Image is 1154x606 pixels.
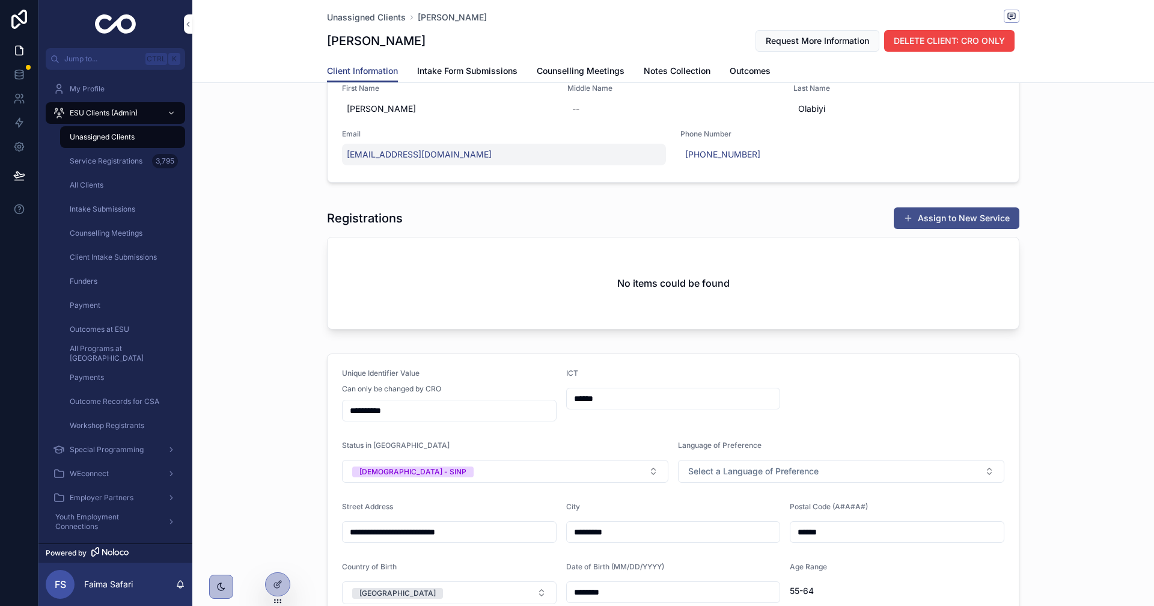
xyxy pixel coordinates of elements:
span: Intake Form Submissions [417,65,517,77]
span: Unassigned Clients [70,132,135,142]
span: Postal Code (A#A#A#) [790,502,868,511]
a: Unassigned Clients [60,126,185,148]
p: Faima Safari [84,578,133,590]
span: Counselling Meetings [537,65,624,77]
a: Funders [60,271,185,292]
a: [PERSON_NAME] [418,11,487,23]
h1: Registrations [327,210,403,227]
span: Notes Collection [644,65,710,77]
div: [GEOGRAPHIC_DATA] [359,588,436,599]
span: All Programs at [GEOGRAPHIC_DATA] [70,344,173,363]
h1: [PERSON_NAME] [327,32,426,49]
span: WEconnect [70,469,109,479]
a: First Name[PERSON_NAME]Middle Name--Last NameOlabiyiEmail[EMAIL_ADDRESS][DOMAIN_NAME]Phone Number... [328,67,1019,182]
span: Client Information [327,65,398,77]
a: Workshop Registrants [60,415,185,436]
span: Olabiyi [798,103,1000,115]
span: Youth Employment Connections [55,512,157,531]
button: Select Button [342,460,668,483]
span: Unique Identifier Value [342,369,420,378]
span: ICT [566,369,578,378]
a: Payments [60,367,185,388]
button: Select Button [342,581,557,604]
span: Language of Preference [678,441,762,450]
span: Street Address [342,502,393,511]
span: Workshop Registrants [70,421,144,430]
div: [DEMOGRAPHIC_DATA] - SINP [359,467,466,477]
span: [PERSON_NAME] [347,103,548,115]
a: Outcomes at ESU [60,319,185,340]
span: Middle Name [567,84,778,93]
span: DELETE CLIENT: CRO ONLY [894,35,1005,47]
span: Funders [70,277,97,286]
span: Can only be changed by CRO [342,384,441,394]
span: Outcomes at ESU [70,325,129,334]
span: Date of Birth (MM/DD/YYYY) [566,562,664,571]
span: K [169,54,179,64]
a: Powered by [38,543,192,563]
span: Powered by [46,548,87,558]
span: Service Registrations [70,156,142,166]
span: 55-64 [790,585,1004,597]
span: Outcome Records for CSA [70,397,159,406]
span: My Profile [70,84,105,94]
span: City [566,502,580,511]
a: [PHONE_NUMBER] [685,148,760,161]
span: Payment [70,301,100,310]
a: Special Programming [46,439,185,461]
a: Outcome Records for CSA [60,391,185,412]
span: Outcomes [730,65,771,77]
span: Jump to... [64,54,141,64]
span: Payments [70,373,104,382]
span: FS [55,577,66,592]
span: Phone Number [680,129,1004,139]
a: Unassigned Clients [327,11,406,23]
span: All Clients [70,180,103,190]
a: Employer Partners [46,487,185,509]
a: [EMAIL_ADDRESS][DOMAIN_NAME] [347,148,492,161]
span: Email [342,129,666,139]
a: Payment [60,295,185,316]
a: Service Registrations3,795 [60,150,185,172]
button: Select Button [678,460,1004,483]
span: Special Programming [70,445,144,454]
a: My Profile [46,78,185,100]
a: Intake Form Submissions [417,60,517,84]
a: Outcomes [730,60,771,84]
a: Counselling Meetings [537,60,624,84]
span: Select a Language of Preference [688,465,819,477]
button: DELETE CLIENT: CRO ONLY [884,30,1015,52]
h2: No items could be found [617,276,730,290]
img: App logo [95,14,136,34]
div: -- [572,103,579,115]
a: Youth Employment Connections [46,511,185,533]
a: All Programs at [GEOGRAPHIC_DATA] [60,343,185,364]
span: Country of Birth [342,562,397,571]
span: Age Range [790,562,827,571]
a: Counselling Meetings [60,222,185,244]
a: Notes Collection [644,60,710,84]
button: Assign to New Service [894,207,1019,229]
div: scrollable content [38,70,192,543]
a: WEconnect [46,463,185,485]
span: First Name [342,84,553,93]
span: Counselling Meetings [70,228,142,238]
button: Request More Information [756,30,879,52]
a: ESU Clients (Admin) [46,102,185,124]
a: Client Information [327,60,398,83]
a: All Clients [60,174,185,196]
div: 3,795 [152,154,178,168]
span: Intake Submissions [70,204,135,214]
span: Ctrl [145,53,167,65]
span: Employer Partners [70,493,133,503]
span: Request More Information [766,35,869,47]
a: Intake Submissions [60,198,185,220]
span: Status in [GEOGRAPHIC_DATA] [342,441,450,450]
button: Jump to...CtrlK [46,48,185,70]
span: ESU Clients (Admin) [70,108,138,118]
span: Last Name [793,84,1004,93]
span: Client Intake Submissions [70,252,157,262]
